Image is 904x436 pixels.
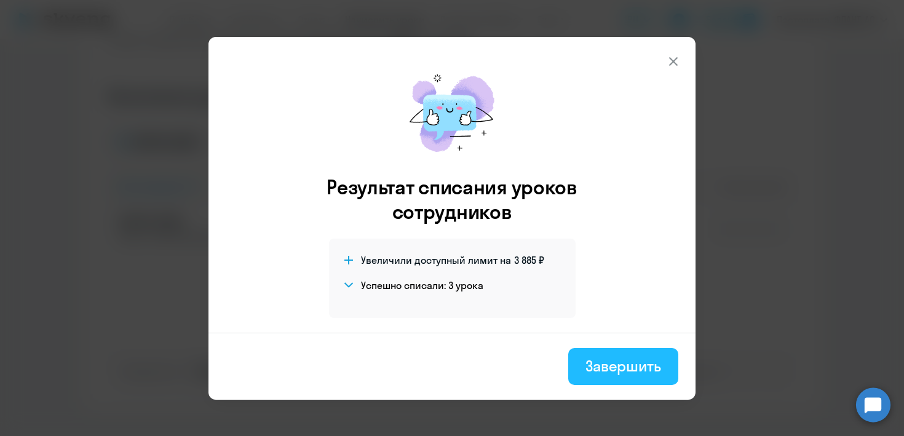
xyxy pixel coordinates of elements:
span: 3 885 ₽ [514,253,544,267]
span: Увеличили доступный лимит на [361,253,511,267]
button: Завершить [568,348,678,385]
h3: Результат списания уроков сотрудников [310,175,594,224]
div: Завершить [585,356,661,376]
img: mirage-message.png [397,61,507,165]
h4: Успешно списали: 3 урока [361,279,483,292]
